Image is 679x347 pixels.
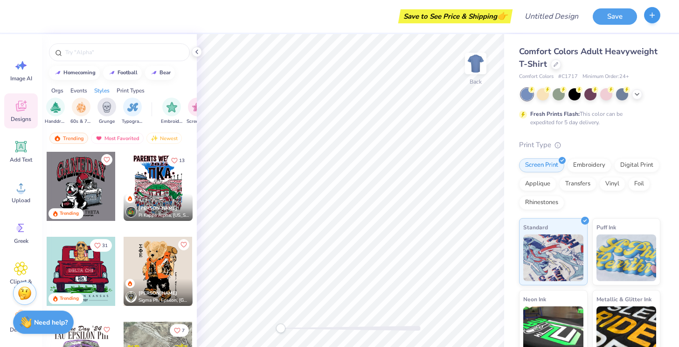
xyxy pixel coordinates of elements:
span: Pi Kappa Alpha, [US_STATE][GEOGRAPHIC_DATA] [139,212,189,219]
span: Decorate [10,326,32,333]
div: Rhinestones [519,196,564,210]
span: [PERSON_NAME] [139,290,177,297]
div: Digital Print [614,158,659,172]
span: Grunge [99,118,115,125]
div: Newest [146,133,182,144]
img: Handdrawn Image [50,102,61,113]
div: filter for 60s & 70s [70,98,92,125]
div: Print Type [519,140,660,150]
div: football [118,70,138,75]
div: bear [159,70,171,75]
img: most_fav.gif [95,135,103,142]
span: 60s & 70s [70,118,92,125]
span: # C1717 [558,73,578,81]
div: Vinyl [599,177,625,191]
img: Screen Print Image [192,102,203,113]
div: Print Types [117,86,145,95]
div: homecoming [63,70,96,75]
button: filter button [122,98,143,125]
img: Standard [523,234,583,281]
div: Back [470,78,482,86]
div: Orgs [51,86,63,95]
button: Like [90,239,112,252]
div: filter for Embroidery [161,98,182,125]
button: bear [145,66,175,80]
span: Standard [523,222,548,232]
strong: Fresh Prints Flash: [530,110,580,118]
button: filter button [97,98,116,125]
span: Puff Ink [596,222,616,232]
span: Greek [14,237,28,245]
button: filter button [70,98,92,125]
div: Trending [60,210,79,217]
span: Minimum Order: 24 + [582,73,629,81]
span: 13 [179,158,185,163]
span: 31 [102,243,108,248]
span: Comfort Colors Adult Heavyweight T-Shirt [519,46,658,70]
img: newest.gif [151,135,158,142]
span: Clipart & logos [6,278,36,293]
div: Screen Print [519,158,564,172]
button: filter button [45,98,66,125]
button: filter button [187,98,208,125]
span: Add Text [10,156,32,163]
button: football [103,66,142,80]
img: trend_line.gif [150,70,158,76]
span: Typography [122,118,143,125]
div: Accessibility label [276,324,285,333]
input: Try "Alpha" [64,48,184,57]
img: 60s & 70s Image [76,102,86,113]
span: Neon Ink [523,294,546,304]
div: Applique [519,177,556,191]
div: Foil [628,177,650,191]
button: Like [101,324,112,335]
div: Transfers [559,177,596,191]
button: Like [178,239,189,250]
img: Grunge Image [102,102,112,113]
button: Like [167,154,189,167]
span: Image AI [10,75,32,82]
input: Untitled Design [517,7,586,26]
button: Like [101,154,112,165]
span: Handdrawn [45,118,66,125]
img: trend_line.gif [54,70,62,76]
span: Sigma Phi Epsilon, [GEOGRAPHIC_DATA][US_STATE] [139,297,189,304]
span: 👉 [497,10,507,21]
span: 7 [182,328,185,333]
button: Like [170,324,189,337]
div: Events [70,86,87,95]
div: Most Favorited [91,133,144,144]
span: Upload [12,197,30,204]
img: Puff Ink [596,234,657,281]
div: filter for Typography [122,98,143,125]
div: Trending [49,133,88,144]
img: trend_line.gif [108,70,116,76]
div: filter for Screen Print [187,98,208,125]
span: Screen Print [187,118,208,125]
span: Comfort Colors [519,73,554,81]
div: filter for Handdrawn [45,98,66,125]
div: Trending [60,295,79,302]
img: Typography Image [127,102,138,113]
img: trending.gif [54,135,61,142]
span: Embroidery [161,118,182,125]
div: Styles [94,86,110,95]
img: Back [466,54,485,73]
button: Save [593,8,637,25]
button: filter button [161,98,182,125]
div: This color can be expedited for 5 day delivery. [530,110,645,127]
span: [PERSON_NAME] [139,205,177,212]
strong: Need help? [34,318,68,327]
button: homecoming [49,66,100,80]
div: filter for Grunge [97,98,116,125]
span: Designs [11,115,31,123]
span: Metallic & Glitter Ink [596,294,651,304]
img: Embroidery Image [166,102,177,113]
div: Embroidery [567,158,611,172]
div: Save to See Price & Shipping [401,9,510,23]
